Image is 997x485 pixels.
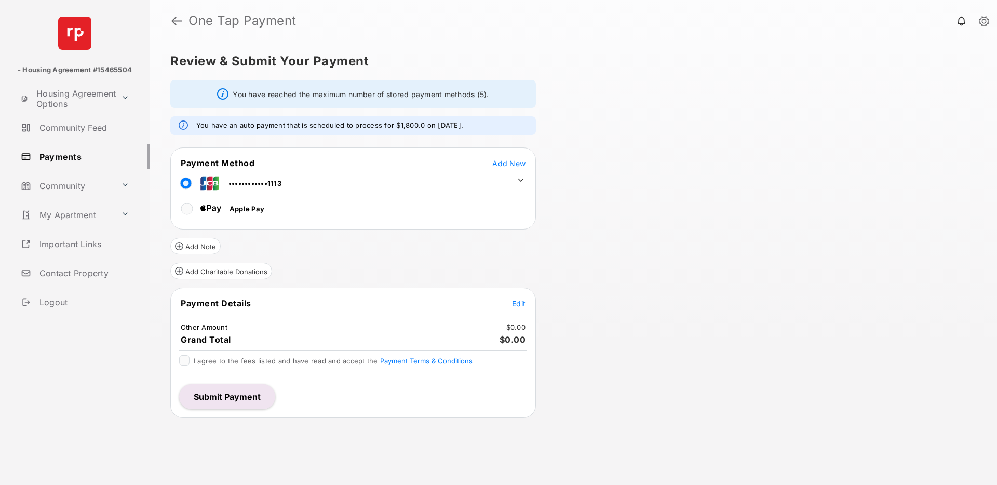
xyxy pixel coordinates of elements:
[17,290,150,315] a: Logout
[180,322,228,332] td: Other Amount
[58,17,91,50] img: svg+xml;base64,PHN2ZyB4bWxucz0iaHR0cDovL3d3dy53My5vcmcvMjAwMC9zdmciIHdpZHRoPSI2NCIgaGVpZ2h0PSI2NC...
[17,86,117,111] a: Housing Agreement Options
[380,357,473,365] button: I agree to the fees listed and have read and accept the
[506,322,526,332] td: $0.00
[17,144,150,169] a: Payments
[170,238,221,254] button: Add Note
[17,232,133,257] a: Important Links
[181,298,251,308] span: Payment Details
[181,334,231,345] span: Grand Total
[17,173,117,198] a: Community
[17,115,150,140] a: Community Feed
[512,298,526,308] button: Edit
[188,15,297,27] strong: One Tap Payment
[17,261,150,286] a: Contact Property
[17,203,117,227] a: My Apartment
[228,179,281,187] span: ••••••••••••1113
[230,205,264,213] span: Apple Pay
[170,55,968,68] h5: Review & Submit Your Payment
[500,334,526,345] span: $0.00
[170,263,272,279] button: Add Charitable Donations
[18,65,132,75] p: - Housing Agreement #15465504
[181,158,254,168] span: Payment Method
[512,299,526,308] span: Edit
[170,80,536,108] div: You have reached the maximum number of stored payment methods (5).
[196,120,463,131] em: You have an auto payment that is scheduled to process for $1,800.0 on [DATE].
[179,384,275,409] button: Submit Payment
[194,357,473,365] span: I agree to the fees listed and have read and accept the
[492,159,526,168] span: Add New
[492,158,526,168] button: Add New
